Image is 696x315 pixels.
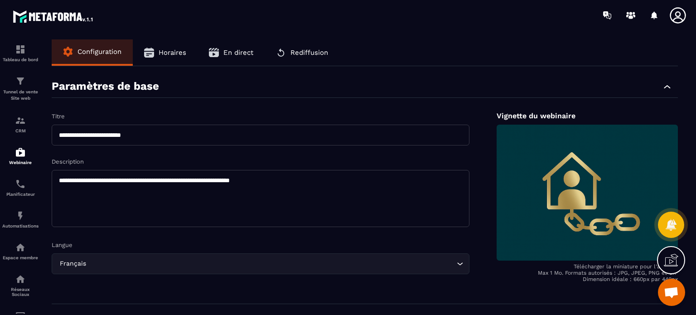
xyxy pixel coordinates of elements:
[2,128,39,133] p: CRM
[2,37,39,69] a: formationformationTableau de bord
[2,223,39,228] p: Automatisations
[497,270,678,276] p: Max 1 Mo. Formats autorisés : JPG, JPEG, PNG et GIF
[497,111,678,120] p: Vignette du webinaire
[52,158,84,165] label: Description
[52,242,72,248] label: Langue
[658,279,685,306] a: Ouvrir le chat
[15,179,26,189] img: scheduler
[2,89,39,102] p: Tunnel de vente Site web
[2,140,39,172] a: automationsautomationsWebinaire
[290,48,328,57] span: Rediffusion
[133,39,198,66] button: Horaires
[2,160,39,165] p: Webinaire
[2,204,39,235] a: automationsautomationsAutomatisations
[2,172,39,204] a: schedulerschedulerPlanificateur
[2,69,39,108] a: formationformationTunnel de vente Site web
[265,39,339,66] button: Rediffusion
[58,259,88,269] span: Français
[52,80,159,93] p: Paramètres de base
[159,48,186,57] span: Horaires
[52,113,65,120] label: Titre
[77,48,121,56] span: Configuration
[15,147,26,158] img: automations
[2,108,39,140] a: formationformationCRM
[2,57,39,62] p: Tableau de bord
[88,259,454,269] input: Search for option
[52,253,469,274] div: Search for option
[52,39,133,64] button: Configuration
[15,115,26,126] img: formation
[198,39,265,66] button: En direct
[13,8,94,24] img: logo
[15,76,26,87] img: formation
[497,263,678,270] p: Télécharger la miniature pour l'afficher
[15,242,26,253] img: automations
[15,44,26,55] img: formation
[2,267,39,304] a: social-networksocial-networkRéseaux Sociaux
[2,287,39,297] p: Réseaux Sociaux
[15,274,26,285] img: social-network
[15,210,26,221] img: automations
[2,235,39,267] a: automationsautomationsEspace membre
[223,48,253,57] span: En direct
[2,255,39,260] p: Espace membre
[497,276,678,282] p: Dimension idéale : 660px par 440px
[2,192,39,197] p: Planificateur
